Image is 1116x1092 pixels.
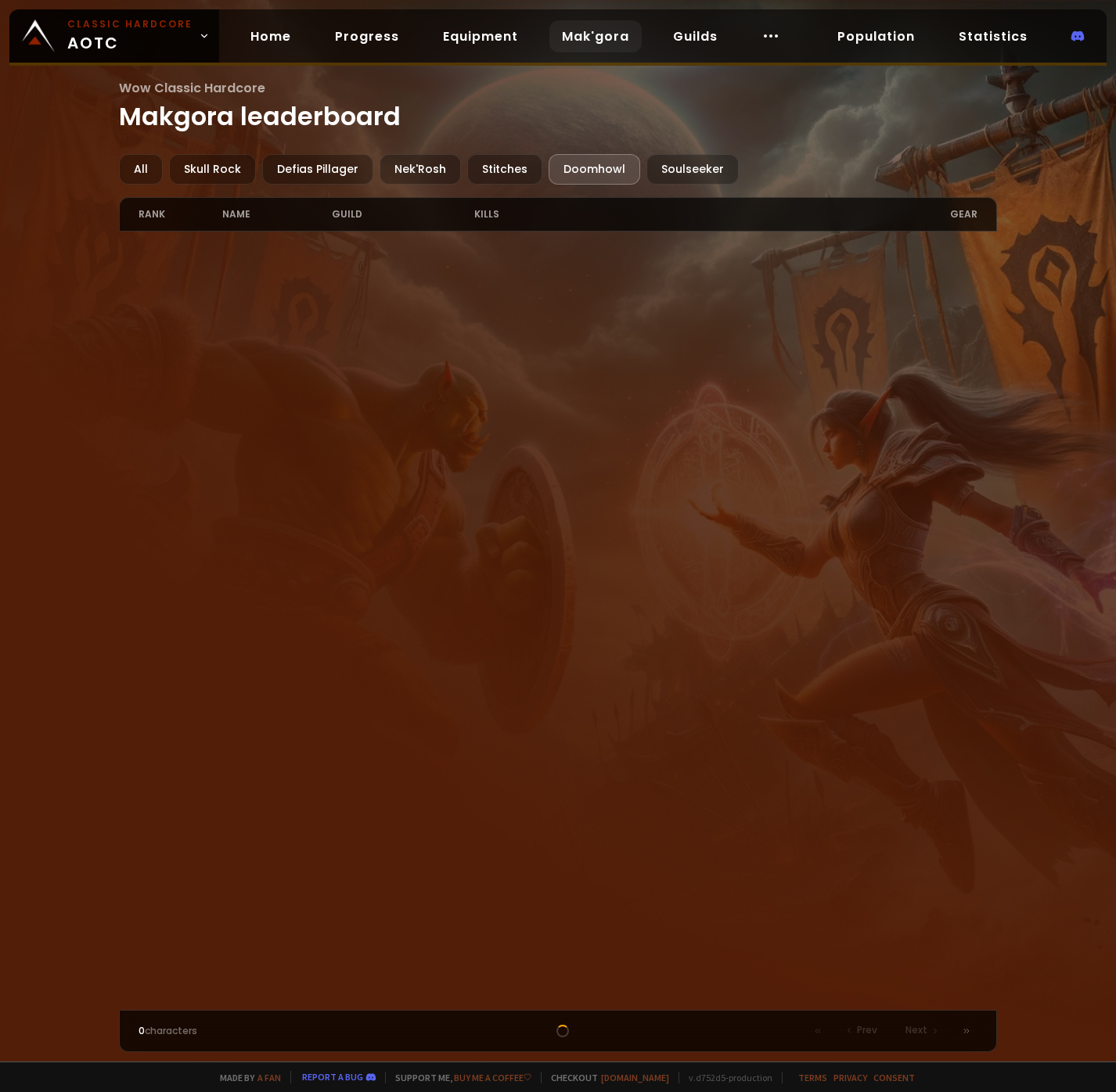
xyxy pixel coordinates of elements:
[119,78,997,135] h1: Makgora leaderboard
[873,1072,915,1083] a: Consent
[825,20,927,52] a: Population
[380,154,461,185] div: Nek'Rosh
[9,9,219,63] a: Classic HardcoreAOTC
[549,154,640,185] div: Doomhowl
[541,1072,669,1083] span: Checkout
[67,17,193,55] span: AOTC
[302,1071,363,1083] a: Report a bug
[601,1072,669,1083] a: [DOMAIN_NAME]
[139,198,222,231] div: rank
[139,1024,348,1038] div: characters
[262,154,373,185] div: Defias Pillager
[322,20,412,52] a: Progress
[646,154,739,185] div: Soulseeker
[139,1024,145,1037] span: 0
[661,20,730,52] a: Guilds
[467,154,542,185] div: Stitches
[798,1072,827,1083] a: Terms
[119,154,163,185] div: All
[385,1072,531,1083] span: Support me,
[222,198,331,231] div: name
[679,1072,772,1083] span: v. d752d5 - production
[169,154,256,185] div: Skull Rock
[474,198,558,231] div: kills
[211,1072,281,1083] span: Made by
[454,1072,531,1083] a: Buy me a coffee
[257,1072,281,1083] a: a fan
[558,198,977,231] div: gear
[905,1023,927,1037] span: Next
[119,78,997,98] span: Wow Classic Hardcore
[332,198,474,231] div: guild
[857,1023,877,1037] span: Prev
[833,1072,867,1083] a: Privacy
[430,20,531,52] a: Equipment
[549,20,642,52] a: Mak'gora
[67,17,193,31] small: Classic Hardcore
[238,20,304,52] a: Home
[946,20,1040,52] a: Statistics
